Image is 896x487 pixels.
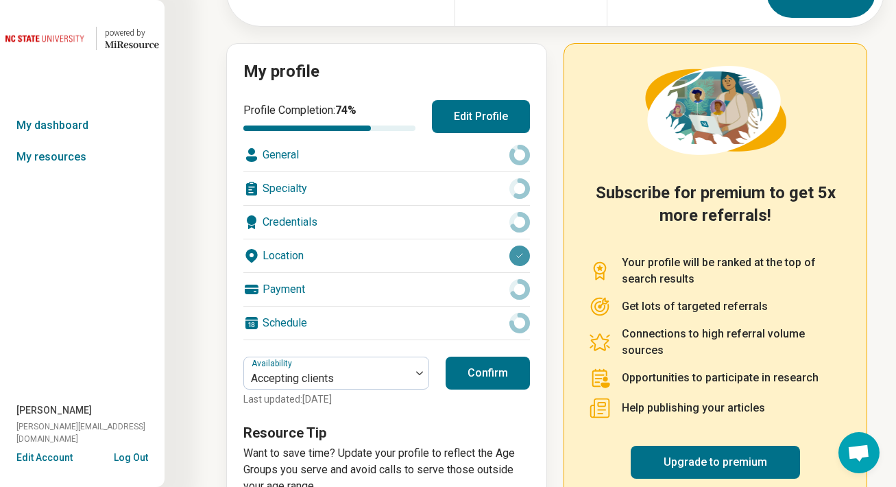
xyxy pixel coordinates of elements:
[5,22,88,55] img: North Carolina State University
[252,359,295,368] label: Availability
[838,432,880,473] div: Open chat
[243,392,429,407] p: Last updated: [DATE]
[16,403,92,418] span: [PERSON_NAME]
[16,451,73,465] button: Edit Account
[432,100,530,133] button: Edit Profile
[243,239,530,272] div: Location
[243,307,530,340] div: Schedule
[622,254,842,287] p: Your profile will be ranked at the top of search results
[243,102,415,131] div: Profile Completion:
[243,273,530,306] div: Payment
[5,22,159,55] a: North Carolina State University powered by
[243,172,530,205] div: Specialty
[622,326,842,359] p: Connections to high referral volume sources
[114,451,148,462] button: Log Out
[243,60,530,84] h2: My profile
[622,298,768,315] p: Get lots of targeted referrals
[446,357,530,390] button: Confirm
[243,423,530,442] h3: Resource Tip
[243,206,530,239] div: Credentials
[105,27,159,39] div: powered by
[589,182,842,238] h2: Subscribe for premium to get 5x more referrals!
[243,139,530,171] div: General
[631,446,800,479] a: Upgrade to premium
[16,420,165,445] span: [PERSON_NAME][EMAIL_ADDRESS][DOMAIN_NAME]
[622,370,819,386] p: Opportunities to participate in research
[335,104,356,117] span: 74 %
[622,400,765,416] p: Help publishing your articles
